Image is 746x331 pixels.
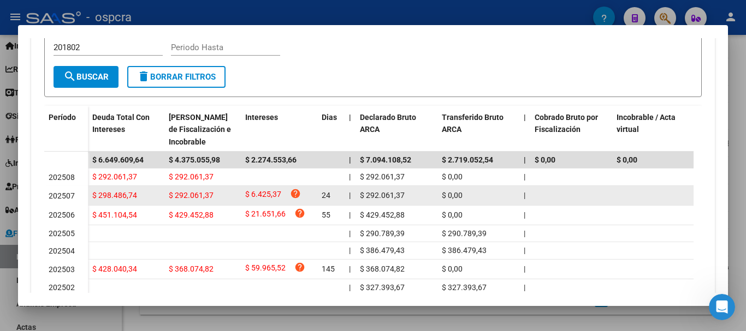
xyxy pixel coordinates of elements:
[360,172,405,181] span: $ 292.061,37
[442,172,463,181] span: $ 0,00
[322,191,330,200] span: 24
[519,106,530,154] datatable-header-cell: |
[349,155,351,164] span: |
[349,264,351,273] span: |
[360,191,405,200] span: $ 292.061,37
[524,210,525,219] span: |
[294,262,305,273] i: help
[442,283,487,292] span: $ 327.393,67
[164,106,241,154] datatable-header-cell: Deuda Bruta Neto de Fiscalización e Incobrable
[49,265,75,274] span: 202503
[137,72,216,82] span: Borrar Filtros
[612,106,694,154] datatable-header-cell: Incobrable / Acta virtual
[88,106,164,154] datatable-header-cell: Deuda Total Con Intereses
[49,246,75,255] span: 202504
[245,208,286,222] span: $ 21.651,66
[524,172,525,181] span: |
[322,113,337,122] span: Dias
[349,113,351,122] span: |
[54,66,119,88] button: Buscar
[360,264,405,273] span: $ 368.074,82
[442,264,463,273] span: $ 0,00
[169,264,214,273] span: $ 368.074,82
[92,155,144,164] span: $ 6.649.609,64
[349,283,351,292] span: |
[442,210,463,219] span: $ 0,00
[49,173,75,182] span: 202508
[349,229,351,238] span: |
[524,229,525,238] span: |
[437,106,519,154] datatable-header-cell: Transferido Bruto ARCA
[49,283,75,292] span: 202502
[524,264,525,273] span: |
[294,208,305,219] i: help
[92,172,137,181] span: $ 292.061,37
[360,155,411,164] span: $ 7.094.108,52
[322,264,335,273] span: 145
[524,113,526,122] span: |
[356,106,437,154] datatable-header-cell: Declarado Bruto ARCA
[530,106,612,154] datatable-header-cell: Cobrado Bruto por Fiscalización
[360,283,405,292] span: $ 327.393,67
[169,210,214,219] span: $ 429.452,88
[92,264,137,273] span: $ 428.040,34
[535,113,598,134] span: Cobrado Bruto por Fiscalización
[349,172,351,181] span: |
[92,210,137,219] span: $ 451.104,54
[49,210,75,219] span: 202506
[442,113,504,134] span: Transferido Bruto ARCA
[169,155,220,164] span: $ 4.375.055,98
[617,155,637,164] span: $ 0,00
[360,229,405,238] span: $ 290.789,39
[317,106,345,154] datatable-header-cell: Dias
[442,246,487,255] span: $ 386.479,43
[524,155,526,164] span: |
[169,172,214,181] span: $ 292.061,37
[442,191,463,200] span: $ 0,00
[709,294,735,320] iframe: Intercom live chat
[92,113,150,134] span: Deuda Total Con Intereses
[49,229,75,238] span: 202505
[322,210,330,219] span: 55
[245,155,297,164] span: $ 2.274.553,66
[49,113,76,122] span: Período
[524,283,525,292] span: |
[241,106,317,154] datatable-header-cell: Intereses
[349,210,351,219] span: |
[245,188,281,203] span: $ 6.425,37
[345,106,356,154] datatable-header-cell: |
[245,262,286,276] span: $ 59.965,52
[524,191,525,200] span: |
[127,66,226,88] button: Borrar Filtros
[442,229,487,238] span: $ 290.789,39
[63,70,76,83] mat-icon: search
[63,72,109,82] span: Buscar
[524,246,525,255] span: |
[349,246,351,255] span: |
[617,113,676,134] span: Incobrable / Acta virtual
[245,113,278,122] span: Intereses
[49,191,75,200] span: 202507
[137,70,150,83] mat-icon: delete
[360,210,405,219] span: $ 429.452,88
[169,113,231,147] span: [PERSON_NAME] de Fiscalización e Incobrable
[169,191,214,200] span: $ 292.061,37
[290,188,301,199] i: help
[535,155,555,164] span: $ 0,00
[349,191,351,200] span: |
[44,106,88,152] datatable-header-cell: Período
[92,191,137,200] span: $ 298.486,74
[360,113,416,134] span: Declarado Bruto ARCA
[442,155,493,164] span: $ 2.719.052,54
[360,246,405,255] span: $ 386.479,43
